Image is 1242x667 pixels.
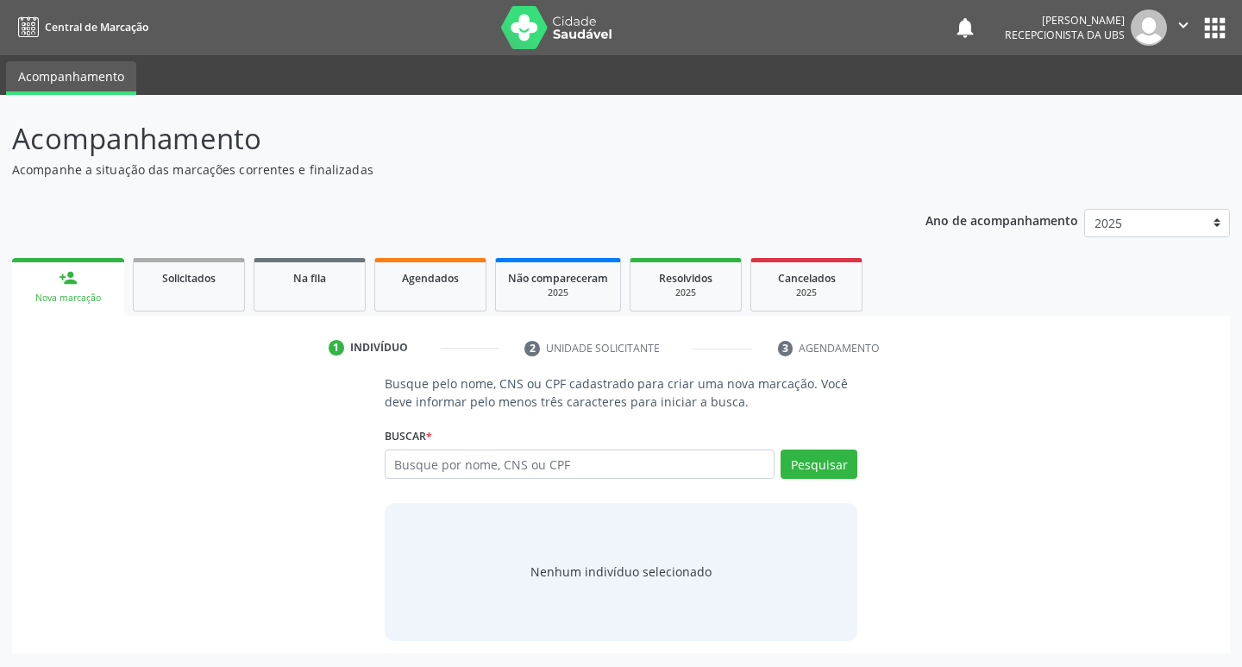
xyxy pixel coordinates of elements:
[293,271,326,286] span: Na fila
[1200,13,1230,43] button: apps
[659,271,712,286] span: Resolvidos
[763,286,850,299] div: 2025
[385,423,432,450] label: Buscar
[953,16,977,40] button: notifications
[1005,13,1125,28] div: [PERSON_NAME]
[508,271,608,286] span: Não compareceram
[12,117,864,160] p: Acompanhamento
[1131,9,1167,46] img: img
[6,61,136,95] a: Acompanhamento
[925,209,1078,230] p: Ano de acompanhamento
[1005,28,1125,42] span: Recepcionista da UBS
[643,286,729,299] div: 2025
[1167,9,1200,46] button: 
[781,450,857,479] button: Pesquisar
[778,271,836,286] span: Cancelados
[24,292,112,305] div: Nova marcação
[350,340,408,356] div: Indivíduo
[530,563,712,581] div: Nenhum indivíduo selecionado
[385,450,775,479] input: Busque por nome, CNS ou CPF
[45,20,148,35] span: Central de Marcação
[12,160,864,179] p: Acompanhe a situação das marcações correntes e finalizadas
[12,13,148,41] a: Central de Marcação
[59,268,78,287] div: person_add
[162,271,216,286] span: Solicitados
[329,340,344,356] div: 1
[385,374,858,411] p: Busque pelo nome, CNS ou CPF cadastrado para criar uma nova marcação. Você deve informar pelo men...
[1174,16,1193,35] i: 
[402,271,459,286] span: Agendados
[508,286,608,299] div: 2025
